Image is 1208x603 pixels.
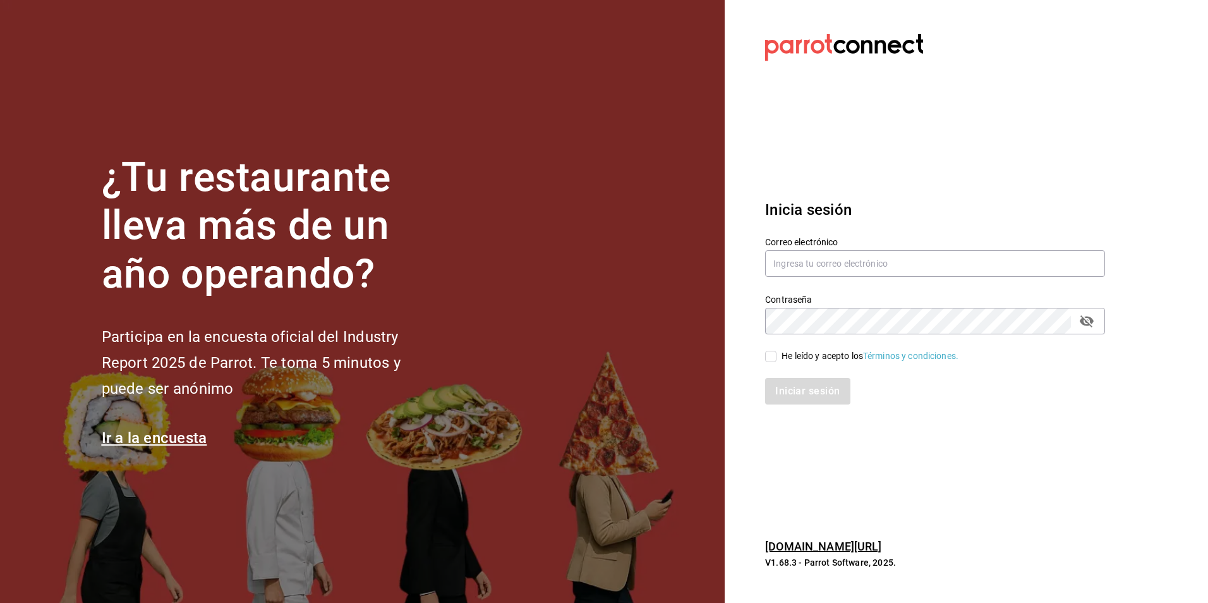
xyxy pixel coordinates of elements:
h1: ¿Tu restaurante lleva más de un año operando? [102,154,443,299]
a: Ir a la encuesta [102,429,207,447]
h2: Participa en la encuesta oficial del Industry Report 2025 de Parrot. Te toma 5 minutos y puede se... [102,324,443,401]
label: Contraseña [765,295,1105,303]
a: [DOMAIN_NAME][URL] [765,540,881,553]
div: He leído y acepto los [782,350,958,363]
input: Ingresa tu correo electrónico [765,250,1105,277]
button: passwordField [1076,310,1097,332]
a: Términos y condiciones. [863,351,958,361]
h3: Inicia sesión [765,198,1105,221]
label: Correo electrónico [765,237,1105,246]
p: V1.68.3 - Parrot Software, 2025. [765,556,1105,569]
